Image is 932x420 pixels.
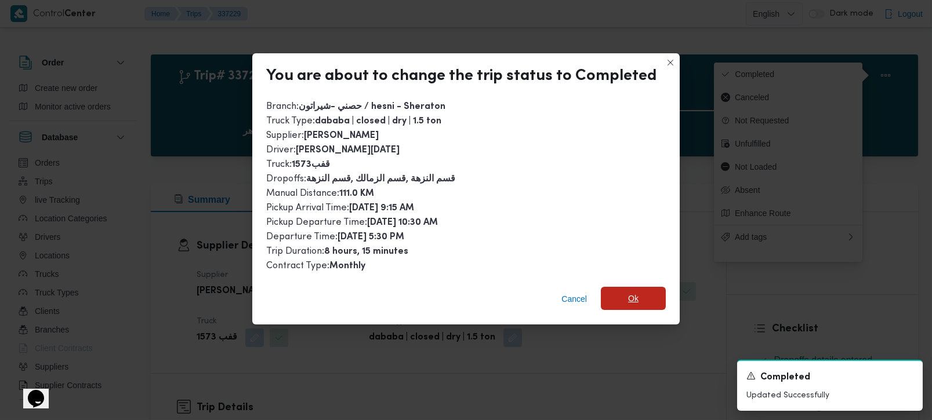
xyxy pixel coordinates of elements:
[299,103,445,111] b: حصني -شيراتون / hesni - Sheraton
[266,247,408,256] span: Trip Duration :
[338,233,404,242] b: [DATE] 5:30 PM
[663,56,677,70] button: Closes this modal window
[304,132,379,140] b: [PERSON_NAME]
[266,102,445,111] span: Branch :
[266,261,365,271] span: Contract Type :
[760,371,810,385] span: Completed
[306,175,455,184] b: قسم النزهة ,قسم الزمالك ,قسم النزهة
[266,67,657,86] div: You are about to change the trip status to Completed
[266,116,441,126] span: Truck Type :
[746,370,913,385] div: Notification
[266,160,330,169] span: Truck :
[266,131,379,140] span: Supplier :
[315,117,441,126] b: dababa | closed | dry | 1.5 ton
[628,291,639,305] span: Ok
[266,232,404,242] span: Departure Time :
[266,145,400,155] span: Driver :
[324,247,408,256] b: 8 hours, 15 minutes
[292,160,330,169] b: 1573قفب
[296,146,400,155] b: [PERSON_NAME][DATE]
[339,189,374,198] b: 111.0 KM
[329,262,365,271] b: Monthly
[349,204,414,213] b: [DATE] 9:15 AM
[12,374,49,408] iframe: chat widget
[367,218,438,227] b: [DATE] 10:30 AM
[266,203,414,213] span: Pickup Arrival Time :
[746,389,913,401] p: Updated Successfully
[266,174,455,184] span: Dropoffs :
[266,189,374,198] span: Manual Distance :
[266,218,438,227] span: Pickup Departure Time :
[601,287,666,310] button: Ok
[557,287,592,311] button: Cancel
[561,292,587,306] span: Cancel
